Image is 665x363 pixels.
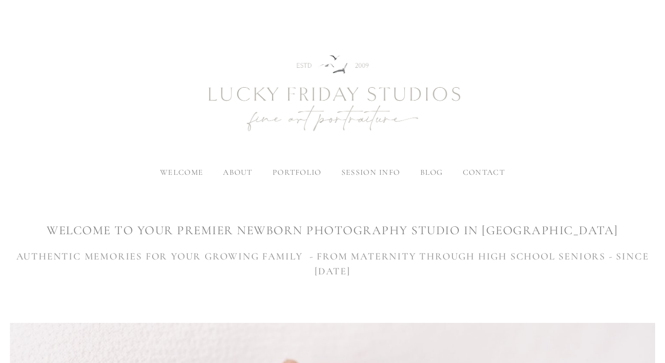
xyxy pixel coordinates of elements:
[10,222,655,239] h1: WELCOME TO YOUR premier newborn photography studio IN [GEOGRAPHIC_DATA]
[463,167,505,177] a: contact
[223,167,252,177] label: about
[10,249,655,279] h3: AUTHENTIC MEMORIES FOR YOUR GROWING FAMILY - FROM MATERNITY THROUGH HIGH SCHOOL SENIORS - SINCE [...
[273,167,322,177] label: portfolio
[341,167,400,177] label: session info
[420,167,443,177] a: blog
[154,20,511,168] img: Newborn Photography Denver | Lucky Friday Studios
[160,167,203,177] a: welcome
